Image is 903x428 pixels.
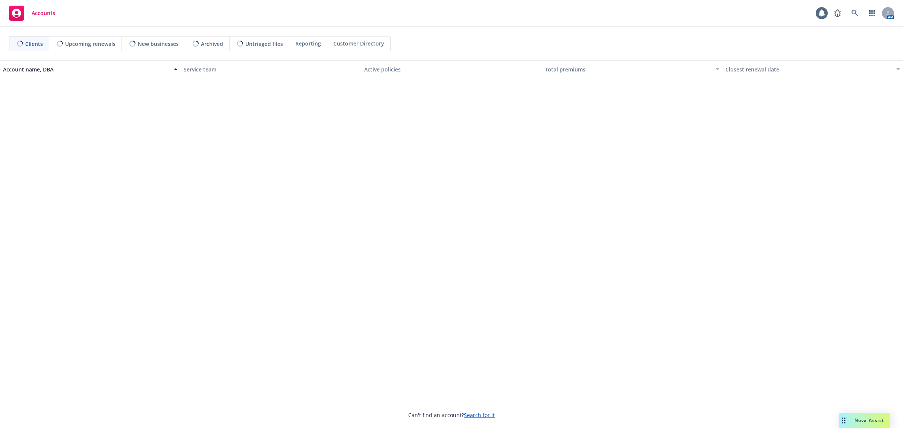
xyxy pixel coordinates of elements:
div: Closest renewal date [725,65,892,73]
span: Clients [25,40,43,48]
a: Search for it [464,411,495,419]
button: Closest renewal date [722,60,903,78]
a: Accounts [6,3,58,24]
button: Nova Assist [839,413,890,428]
button: Active policies [361,60,542,78]
span: Upcoming renewals [65,40,116,48]
div: Drag to move [839,413,848,428]
button: Total premiums [542,60,722,78]
div: Service team [184,65,358,73]
span: Archived [201,40,223,48]
div: Account name, DBA [3,65,169,73]
button: Service team [181,60,361,78]
div: Total premiums [545,65,711,73]
a: Report a Bug [830,6,845,21]
span: Can't find an account? [408,411,495,419]
span: New businesses [138,40,179,48]
span: Accounts [32,10,55,16]
span: Untriaged files [245,40,283,48]
span: Nova Assist [854,417,884,423]
span: Customer Directory [333,39,384,47]
span: Reporting [295,39,321,47]
a: Search [847,6,862,21]
a: Switch app [865,6,880,21]
div: Active policies [364,65,539,73]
